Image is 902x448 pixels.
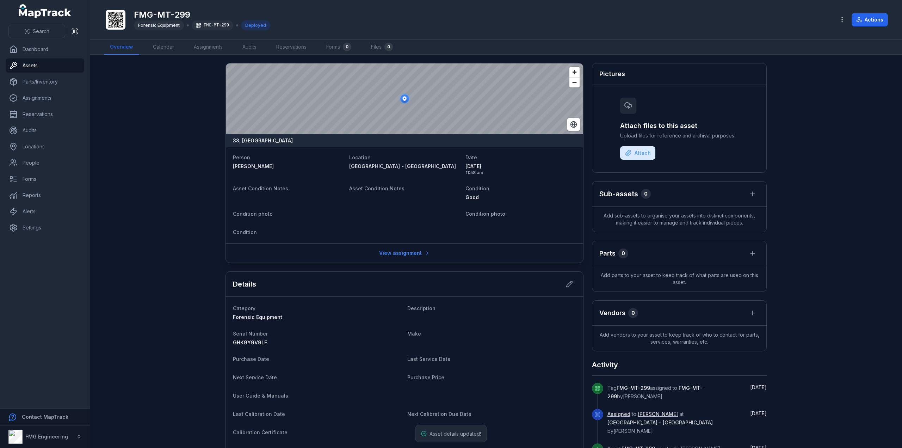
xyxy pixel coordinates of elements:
a: Audits [237,40,262,55]
canvas: Map [226,63,583,134]
a: Alerts [6,204,84,219]
button: Switch to Satellite View [567,118,580,131]
strong: FMG Engineering [25,434,68,440]
button: Search [8,25,65,38]
span: Forensic Equipment [138,23,180,28]
time: 9/30/2025, 11:58:53 AM [465,163,576,176]
span: Upload files for reference and archival purposes. [620,132,739,139]
span: Purchase Price [407,374,444,380]
a: Reservations [271,40,312,55]
strong: Contact MapTrack [22,414,68,420]
a: Assignments [6,91,84,105]
span: Tag assigned to by [PERSON_NAME] [607,385,703,399]
a: Parts/Inventory [6,75,84,89]
span: Asset details updated! [430,431,481,437]
h3: Attach files to this asset [620,121,739,131]
span: Next Service Date [233,374,277,380]
a: [PERSON_NAME] [638,411,678,418]
span: [DATE] [465,163,576,170]
a: View assignment [375,246,435,260]
span: Serial Number [233,331,268,337]
span: [DATE] [750,384,767,390]
a: Settings [6,221,84,235]
button: Zoom in [569,67,580,77]
span: Last Service Date [407,356,451,362]
a: Overview [104,40,139,55]
a: [GEOGRAPHIC_DATA] - [GEOGRAPHIC_DATA] [607,419,713,426]
span: Forensic Equipment [233,314,282,320]
span: GHK9Y9V9LF [233,339,267,345]
span: Category [233,305,255,311]
span: Search [33,28,49,35]
h3: Parts [599,248,616,258]
div: 0 [384,43,393,51]
div: 0 [628,308,638,318]
strong: 33, [GEOGRAPHIC_DATA] [233,137,293,144]
span: Asset Condition Notes [349,185,404,191]
span: Next Calibration Due Date [407,411,471,417]
span: Condition photo [465,211,505,217]
button: Actions [852,13,888,26]
h2: Details [233,279,256,289]
a: Reservations [6,107,84,121]
a: Reports [6,188,84,202]
span: Person [233,154,250,160]
a: Files0 [365,40,399,55]
h3: Pictures [599,69,625,79]
a: People [6,156,84,170]
span: Purchase Date [233,356,269,362]
a: [PERSON_NAME] [233,163,344,170]
span: Add vendors to your asset to keep track of who to contact for parts, services, warranties, etc. [592,326,766,351]
span: Condition [465,185,489,191]
span: [DATE] [750,410,767,416]
span: Add parts to your asset to keep track of what parts are used on this asset. [592,266,766,291]
span: Add sub-assets to organise your assets into distinct components, making it easier to manage and t... [592,207,766,232]
span: [GEOGRAPHIC_DATA] - [GEOGRAPHIC_DATA] [349,163,456,169]
a: Assets [6,59,84,73]
span: Condition photo [233,211,273,217]
a: Audits [6,123,84,137]
a: [GEOGRAPHIC_DATA] - [GEOGRAPHIC_DATA] [349,163,460,170]
h2: Activity [592,360,618,370]
a: Locations [6,140,84,154]
time: 9/30/2025, 11:59:15 AM [750,384,767,390]
time: 9/30/2025, 11:58:53 AM [750,410,767,416]
a: Assigned [607,411,630,418]
span: Asset Condition Notes [233,185,288,191]
button: Zoom out [569,77,580,87]
a: Assignments [188,40,228,55]
div: 0 [618,248,628,258]
span: Condition [233,229,257,235]
div: 0 [343,43,351,51]
span: Good [465,194,479,200]
h2: Sub-assets [599,189,638,199]
span: User Guide & Manuals [233,393,288,399]
span: Location [349,154,371,160]
span: Last Calibration Date [233,411,285,417]
a: Forms0 [321,40,357,55]
span: Date [465,154,477,160]
a: Dashboard [6,42,84,56]
span: to at by [PERSON_NAME] [607,411,713,434]
div: FMG-MT-299 [192,20,233,30]
div: 0 [641,189,651,199]
span: Make [407,331,421,337]
h3: Vendors [599,308,625,318]
span: 11:58 am [465,170,576,176]
div: Deployed [241,20,270,30]
button: Attach [620,146,655,160]
span: FMG-MT-299 [617,385,650,391]
h1: FMG-MT-299 [134,9,270,20]
a: MapTrack [19,4,72,18]
a: Calendar [147,40,180,55]
span: Calibration Certificate [233,429,288,435]
span: Description [407,305,435,311]
a: Forms [6,172,84,186]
